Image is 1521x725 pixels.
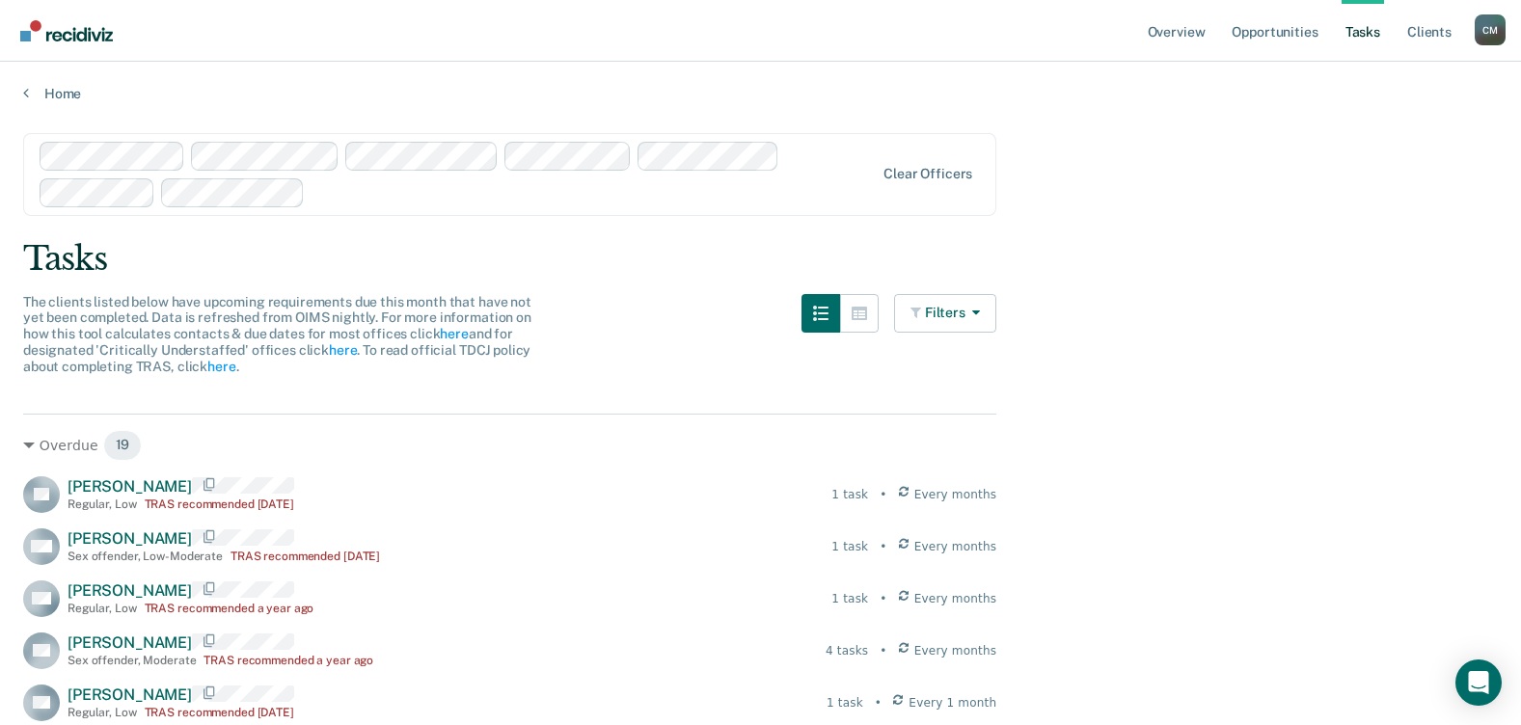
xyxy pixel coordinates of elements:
[1475,14,1506,45] div: C M
[68,654,196,667] div: Sex offender , Moderate
[68,633,192,652] span: [PERSON_NAME]
[914,486,997,503] span: Every months
[329,342,357,358] a: here
[68,497,137,511] div: Regular , Low
[880,590,886,607] div: •
[68,602,137,615] div: Regular , Low
[145,497,294,511] div: TRAS recommended [DATE]
[914,538,997,555] span: Every months
[883,166,972,182] div: Clear officers
[23,85,1498,102] a: Home
[204,654,373,667] div: TRAS recommended a year ago
[880,486,886,503] div: •
[1475,14,1506,45] button: Profile dropdown button
[440,326,468,341] a: here
[1455,659,1502,706] div: Open Intercom Messenger
[68,477,192,496] span: [PERSON_NAME]
[827,694,863,712] div: 1 task
[894,294,996,333] button: Filters
[880,642,886,659] div: •
[207,359,235,374] a: here
[68,581,192,600] span: [PERSON_NAME]
[880,538,886,555] div: •
[68,706,137,719] div: Regular , Low
[909,694,996,712] span: Every 1 month
[914,642,997,659] span: Every months
[145,706,294,719] div: TRAS recommended [DATE]
[231,550,380,563] div: TRAS recommended [DATE]
[831,590,868,607] div: 1 task
[23,239,1498,279] div: Tasks
[23,430,996,461] div: Overdue 19
[103,430,143,461] span: 19
[68,529,192,548] span: [PERSON_NAME]
[23,294,531,374] span: The clients listed below have upcoming requirements due this month that have not yet been complet...
[875,694,882,712] div: •
[68,550,223,563] div: Sex offender , Low-Moderate
[914,590,997,607] span: Every months
[68,685,192,704] span: [PERSON_NAME]
[20,20,113,41] img: Recidiviz
[826,642,868,659] div: 4 tasks
[145,602,314,615] div: TRAS recommended a year ago
[831,486,868,503] div: 1 task
[831,538,868,555] div: 1 task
